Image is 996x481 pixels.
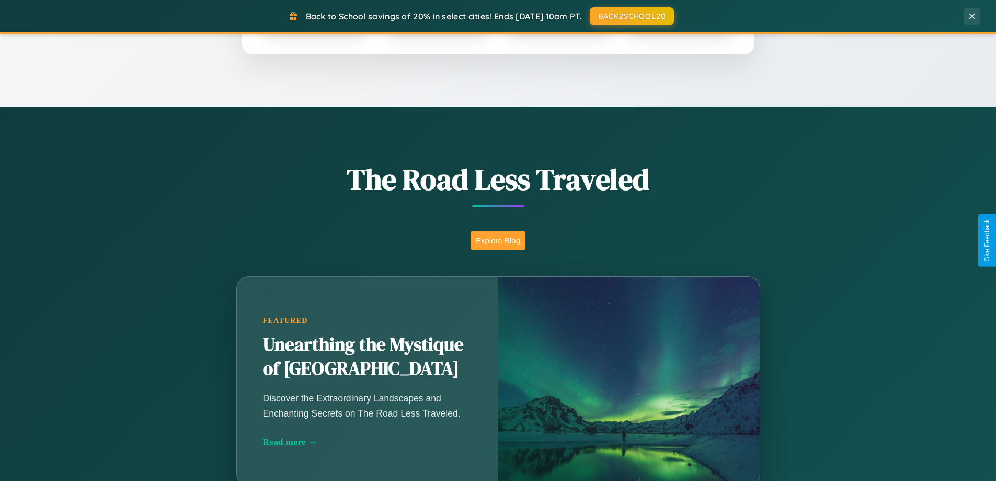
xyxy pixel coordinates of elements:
[983,219,991,262] div: Give Feedback
[471,231,525,250] button: Explore Blog
[263,391,472,420] p: Discover the Extraordinary Landscapes and Enchanting Secrets on The Road Less Traveled.
[263,316,472,325] div: Featured
[590,7,674,25] button: BACK2SCHOOL20
[263,333,472,381] h2: Unearthing the Mystique of [GEOGRAPHIC_DATA]
[185,159,812,199] h1: The Road Less Traveled
[306,11,582,21] span: Back to School savings of 20% in select cities! Ends [DATE] 10am PT.
[263,437,472,448] div: Read more →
